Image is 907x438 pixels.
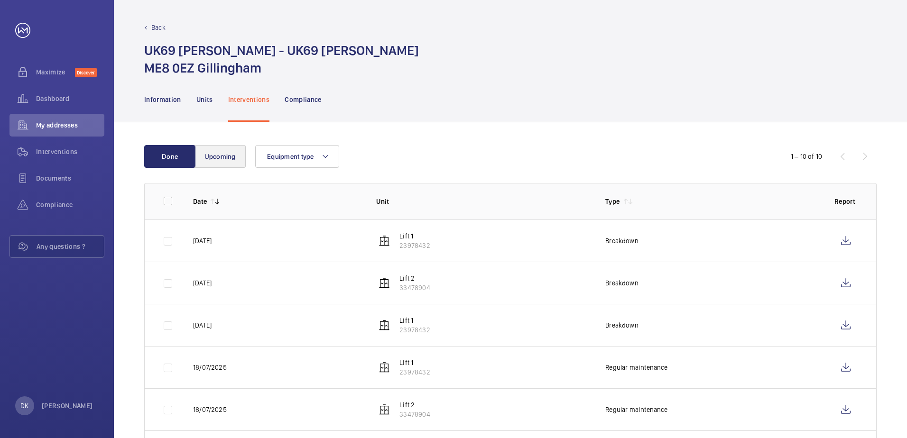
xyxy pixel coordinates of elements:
[605,236,639,246] p: Breakdown
[36,94,104,103] span: Dashboard
[193,363,227,372] p: 18/07/2025
[193,278,212,288] p: [DATE]
[144,42,419,77] h1: UK69 [PERSON_NAME] - UK69 [PERSON_NAME] ME8 0EZ Gillingham
[376,197,590,206] p: Unit
[193,197,207,206] p: Date
[399,231,430,241] p: Lift 1
[36,173,104,183] span: Documents
[36,120,104,130] span: My addresses
[379,235,390,246] img: elevator.svg
[194,145,246,168] button: Upcoming
[605,197,620,206] p: Type
[193,236,212,246] p: [DATE]
[399,283,430,292] p: 33478904
[75,68,97,77] span: Discover
[144,145,195,168] button: Done
[379,277,390,289] img: elevator.svg
[144,95,181,104] p: Information
[196,95,213,104] p: Units
[399,241,430,250] p: 23978432
[36,147,104,156] span: Interventions
[42,401,93,411] p: [PERSON_NAME]
[228,95,270,104] p: Interventions
[605,363,667,372] p: Regular maintenance
[605,320,639,330] p: Breakdown
[399,410,430,419] p: 33478904
[791,152,822,161] div: 1 – 10 of 10
[36,200,104,210] span: Compliance
[399,274,430,283] p: Lift 2
[399,316,430,325] p: Lift 1
[605,278,639,288] p: Breakdown
[399,367,430,377] p: 23978432
[379,319,390,331] img: elevator.svg
[379,362,390,373] img: elevator.svg
[37,242,104,251] span: Any questions ?
[267,153,314,160] span: Equipment type
[36,67,75,77] span: Maximize
[605,405,667,414] p: Regular maintenance
[399,358,430,367] p: Lift 1
[193,320,212,330] p: [DATE]
[193,405,227,414] p: 18/07/2025
[20,401,28,411] p: DK
[379,404,390,415] img: elevator.svg
[834,197,857,206] p: Report
[151,23,166,32] p: Back
[255,145,339,168] button: Equipment type
[399,400,430,410] p: Lift 2
[285,95,322,104] p: Compliance
[399,325,430,335] p: 23978432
